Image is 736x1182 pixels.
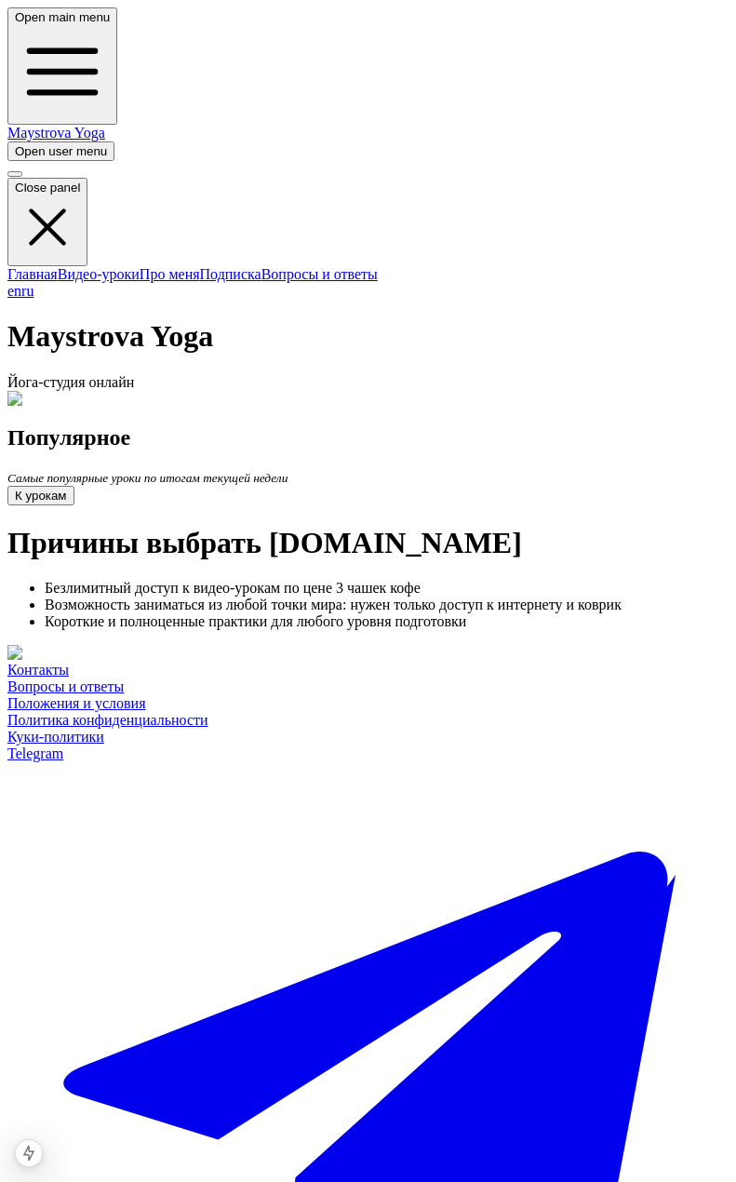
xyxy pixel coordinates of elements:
span: Open user menu [15,144,107,158]
button: К урокам [7,486,74,505]
a: Видео-уроки [58,266,140,282]
button: Close panel [7,178,87,265]
a: Подписка [200,266,261,282]
span: Йога-студия онлайн [7,374,134,390]
a: Главная [7,266,58,282]
span: Open main menu [15,10,110,24]
span: Close panel [15,181,80,195]
a: Вопросы и ответы [261,266,378,282]
h2: Популярное [7,425,729,450]
a: Вопросы и ответы [7,678,124,694]
i: Самые популярные уроки по итогам текущей недели [7,471,288,485]
a: ru [21,283,33,299]
a: Про меня [140,266,200,282]
img: Kate Maystrova [7,391,118,408]
button: Open user menu [7,141,114,161]
a: Куки-политики [7,729,104,745]
img: Причины выбрать maystrova.yoga [7,645,235,662]
a: Maystrova Yoga [7,125,105,141]
li: Короткие и полноценные практики для любого уровня подготовки [45,613,729,630]
li: Безлимитный доступ к видео-урокам по цене 3 чашек кофе [45,580,729,597]
a: Положения и условия [7,695,145,711]
button: Open main menu [7,7,117,125]
li: Возможность заниматься из любой точки мира: нужен только доступ к интернету и коврик [45,597,729,613]
h1: Причины выбрать [DOMAIN_NAME] [7,526,729,560]
a: Контакты [7,662,69,678]
nav: Footer [7,662,729,745]
a: en [7,283,21,299]
h1: Maystrova Yoga [7,319,729,354]
span: Telegram [7,745,63,761]
a: К урокам [7,487,74,503]
a: Политика конфиденциальности [7,712,208,728]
